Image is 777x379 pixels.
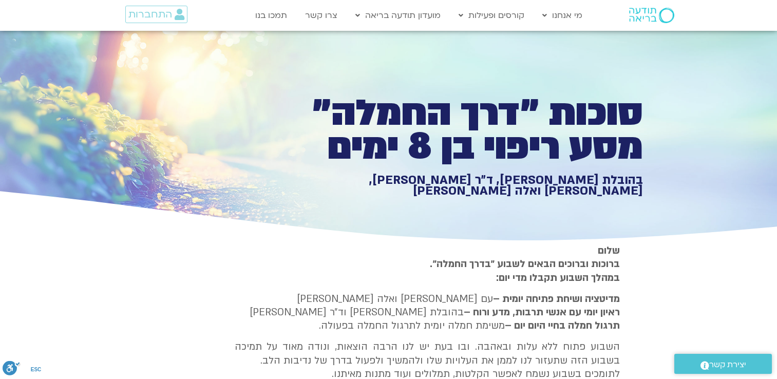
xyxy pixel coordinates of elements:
[300,6,343,25] a: צרו קשר
[128,9,172,20] span: התחברות
[537,6,588,25] a: מי אנחנו
[453,6,529,25] a: קורסים ופעילות
[505,319,620,332] b: תרגול חמלה בחיי היום יום –
[235,292,620,333] p: עם [PERSON_NAME] ואלה [PERSON_NAME] בהובלת [PERSON_NAME] וד״ר [PERSON_NAME] משימת חמלה יומית לתרג...
[250,6,292,25] a: תמכו בנו
[709,358,746,372] span: יצירת קשר
[430,257,620,284] strong: ברוכות וברוכים הבאים לשבוע ״בדרך החמלה״. במהלך השבוע תקבלו מדי יום:
[598,244,620,257] strong: שלום
[464,306,620,319] b: ראיון יומי עם אנשי תרבות, מדע ורוח –
[493,292,620,306] strong: מדיטציה ושיחת פתיחה יומית –
[287,97,643,164] h1: סוכות ״דרך החמלה״ מסע ריפוי בן 8 ימים
[125,6,187,23] a: התחברות
[674,354,772,374] a: יצירת קשר
[629,8,674,23] img: תודעה בריאה
[350,6,446,25] a: מועדון תודעה בריאה
[287,175,643,197] h1: בהובלת [PERSON_NAME], ד״ר [PERSON_NAME], [PERSON_NAME] ואלה [PERSON_NAME]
